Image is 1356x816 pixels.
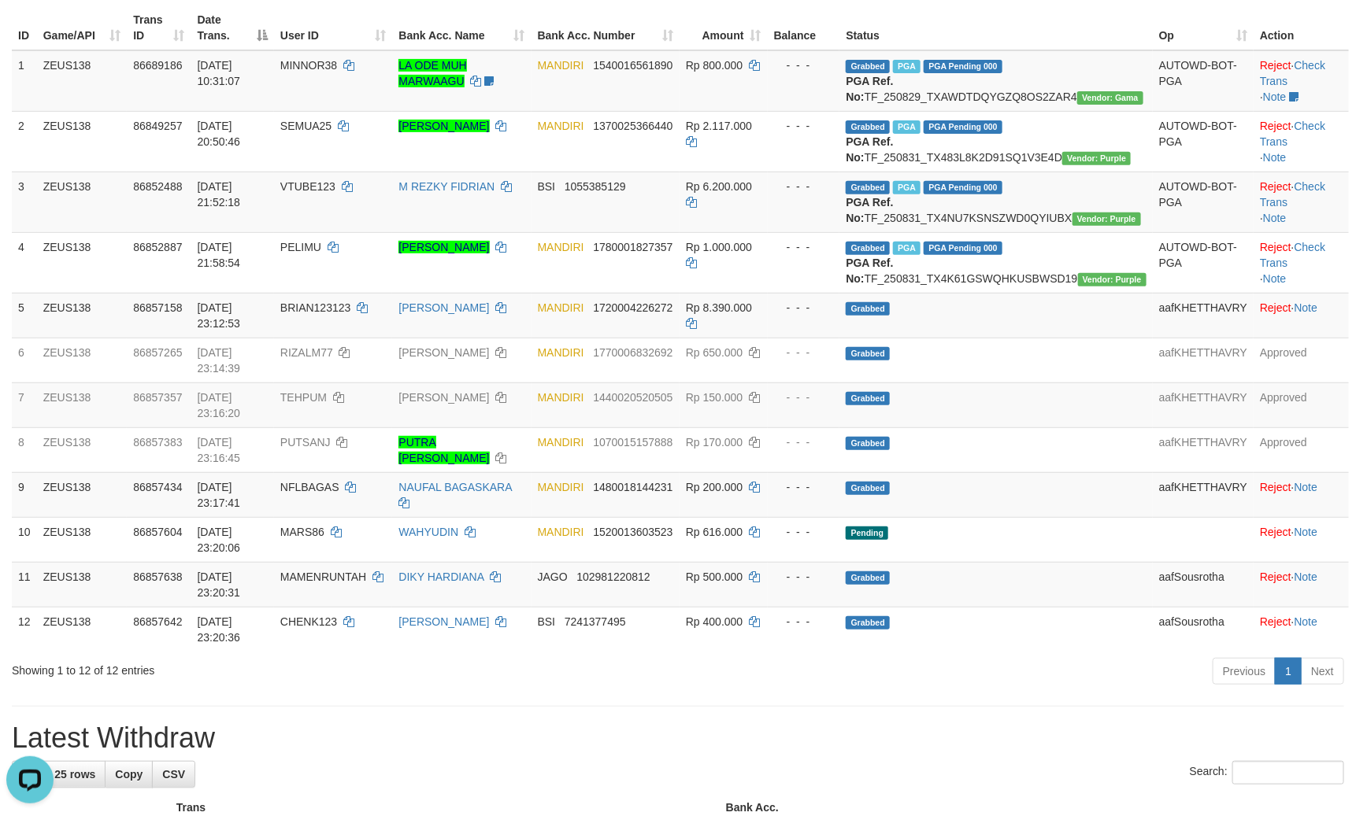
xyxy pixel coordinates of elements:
[538,241,584,253] span: MANDIRI
[774,345,834,360] div: - - -
[127,6,191,50] th: Trans ID: activate to sort column ascending
[37,6,128,50] th: Game/API: activate to sort column ascending
[686,59,743,72] span: Rp 800.000
[37,562,128,607] td: ZEUS138
[686,570,743,583] span: Rp 500.000
[133,180,182,193] span: 86852488
[1260,241,1325,269] a: Check Trans
[839,6,1152,50] th: Status
[12,607,37,652] td: 12
[593,241,672,253] span: Copy 1780001827357 to clipboard
[1295,526,1318,538] a: Note
[198,301,241,330] span: [DATE] 23:12:53
[12,382,37,427] td: 7
[593,346,672,359] span: Copy 1770006832692 to clipboard
[593,436,672,449] span: Copy 1070015157888 to clipboard
[846,616,890,630] span: Grabbed
[1153,111,1254,172] td: AUTOWD-BOT-PGA
[398,481,511,493] a: NAUFAL BAGASKARA
[1254,111,1349,172] td: · ·
[538,346,584,359] span: MANDIRI
[12,517,37,562] td: 10
[846,571,890,585] span: Grabbed
[37,607,128,652] td: ZEUS138
[1190,761,1344,785] label: Search:
[686,615,743,628] span: Rp 400.000
[686,180,752,193] span: Rp 6.200.000
[846,526,888,540] span: Pending
[1260,59,1325,87] a: Check Trans
[37,293,128,338] td: ZEUS138
[593,120,672,132] span: Copy 1370025366440 to clipboard
[280,346,333,359] span: RIZALM77
[198,241,241,269] span: [DATE] 21:58:54
[686,301,752,314] span: Rp 8.390.000
[12,172,37,232] td: 3
[280,436,331,449] span: PUTSANJ
[1254,293,1349,338] td: ·
[133,241,182,253] span: 86852887
[686,120,752,132] span: Rp 2.117.000
[1260,180,1325,209] a: Check Trans
[1078,273,1147,286] span: Vendor URL: https://trx4.1velocity.biz
[538,120,584,132] span: MANDIRI
[162,768,185,781] span: CSV
[774,179,834,194] div: - - -
[538,436,584,449] span: MANDIRI
[893,181,921,194] span: Marked by aafsolysreylen
[532,6,680,50] th: Bank Acc. Number: activate to sort column ascending
[198,391,241,419] span: [DATE] 23:16:20
[1254,517,1349,562] td: ·
[37,50,128,112] td: ZEUS138
[846,135,893,164] b: PGA Ref. No:
[280,615,337,628] span: CHENK123
[1260,570,1291,583] a: Reject
[133,526,182,538] span: 86857604
[1295,570,1318,583] a: Note
[774,239,834,255] div: - - -
[1153,382,1254,427] td: aafKHETTHAVRY
[198,436,241,464] span: [DATE] 23:16:45
[774,434,834,450] div: - - -
[133,481,182,493] span: 86857434
[1153,427,1254,472] td: aafKHETTHAVRY
[398,120,489,132] a: [PERSON_NAME]
[1254,427,1349,472] td: Approved
[774,57,834,73] div: - - -
[538,301,584,314] span: MANDIRI
[1260,241,1291,253] a: Reject
[37,427,128,472] td: ZEUS138
[576,570,650,583] span: Copy 102981220812 to clipboard
[538,180,556,193] span: BSI
[37,382,128,427] td: ZEUS138
[846,347,890,360] span: Grabbed
[768,6,840,50] th: Balance
[198,346,241,375] span: [DATE] 23:14:39
[280,481,339,493] span: NFLBAGAS
[1260,120,1291,132] a: Reject
[1263,151,1287,164] a: Note
[1260,526,1291,538] a: Reject
[538,570,568,583] span: JAGO
[1254,172,1349,232] td: · ·
[198,615,241,644] span: [DATE] 23:20:36
[12,50,37,112] td: 1
[280,180,335,193] span: VTUBE123
[1254,232,1349,293] td: · ·
[1153,6,1254,50] th: Op: activate to sort column ascending
[398,301,489,314] a: [PERSON_NAME]
[1275,658,1302,685] a: 1
[133,120,182,132] span: 86849257
[1263,272,1287,285] a: Note
[37,472,128,517] td: ZEUS138
[839,50,1152,112] td: TF_250829_TXAWDTDQYGZQ8OS2ZAR4
[280,301,351,314] span: BRIAN123123
[12,562,37,607] td: 11
[839,172,1152,232] td: TF_250831_TX4NU7KSNSZWD0QYIUBX
[686,346,743,359] span: Rp 650.000
[924,120,1002,134] span: PGA Pending
[198,59,241,87] span: [DATE] 10:31:07
[133,301,182,314] span: 86857158
[133,346,182,359] span: 86857265
[133,570,182,583] span: 86857638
